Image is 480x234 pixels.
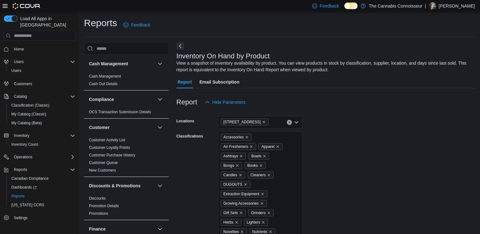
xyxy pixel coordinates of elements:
span: Herbs [223,219,234,225]
button: Finance [89,226,155,232]
a: [US_STATE] CCRS [9,201,47,209]
span: Classification (Classic) [9,102,75,109]
span: Air Fresheners [221,143,256,150]
button: Hide Parameters [202,96,248,108]
p: [PERSON_NAME] [439,2,475,10]
a: Reports [9,192,27,200]
span: Reports [9,192,75,200]
a: Customer Queue [89,161,118,165]
span: Bongs [223,162,234,169]
span: Grinders [251,210,266,216]
button: Clear input [287,120,292,125]
button: Catalog [11,93,29,100]
h3: Customer [89,124,110,131]
button: Inventory [1,131,78,140]
button: Remove Accessories from selection in this group [245,135,249,139]
span: OCS Transaction Submission Details [89,109,151,114]
span: Users [11,58,75,66]
span: Accessories [221,134,252,141]
span: Catalog [14,94,27,99]
a: Promotions [89,211,108,216]
button: Remove 99 King St. from selection in this group [262,120,266,124]
span: Herbs [221,219,241,226]
button: Remove Extraction Equipment from selection in this group [261,192,264,196]
span: Load All Apps in [GEOGRAPHIC_DATA] [18,15,75,28]
a: OCS Transaction Submission Details [89,110,151,114]
a: Discounts [89,196,106,201]
button: My Catalog (Classic) [6,110,78,119]
label: Classifications [176,134,203,139]
span: Reports [11,194,25,199]
span: Customers [14,81,32,86]
span: My Catalog (Beta) [9,119,75,127]
span: Bowls [248,153,269,160]
button: Remove Candles from selection in this group [239,173,242,177]
h3: Finance [89,226,106,232]
span: Cleaners [248,172,274,178]
button: Cash Management [156,60,164,67]
span: Email Subscription [199,76,240,88]
span: Dashboards [11,185,37,190]
button: Customer [156,124,164,131]
span: DUGOUTS [221,181,250,188]
span: Apparel [261,143,274,150]
span: Operations [14,155,33,160]
span: Customers [11,79,75,87]
span: Washington CCRS [9,201,75,209]
div: Discounts & Promotions [84,195,169,220]
span: Lighters [247,219,260,225]
button: My Catalog (Beta) [6,119,78,127]
button: Settings [1,213,78,222]
button: Inventory Count [6,140,78,149]
a: Dashboards [9,184,39,191]
button: Discounts & Promotions [89,183,155,189]
a: Inventory Count [9,141,41,148]
span: Home [11,45,75,53]
span: My Catalog (Beta) [11,120,42,126]
span: Inventory [14,133,29,138]
span: My Catalog (Classic) [11,112,46,117]
span: Customer Purchase History [89,153,135,158]
span: Lighters [244,219,268,226]
button: Operations [11,153,35,161]
span: 99 King St. [221,119,269,126]
h3: Inventory On Hand by Product [176,52,270,60]
img: Cova [13,3,41,9]
span: Canadian Compliance [11,176,49,181]
a: Feedback [121,19,153,31]
span: Candles [221,172,245,178]
label: Locations [176,119,194,124]
span: Cleaners [251,172,266,178]
button: Customers [1,79,78,88]
span: Home [14,47,24,52]
a: Users [9,67,24,74]
button: Classification (Classic) [6,101,78,110]
h3: Cash Management [89,61,128,67]
button: Remove Gift Sets from selection in this group [239,211,243,215]
a: Customer Activity List [89,138,125,142]
button: Catalog [1,92,78,101]
button: Cash Management [89,61,155,67]
span: Dashboards [9,184,75,191]
button: Remove Apparel from selection in this group [276,145,280,149]
span: Inventory [11,132,75,139]
span: New Customers [89,168,116,173]
button: Reports [11,166,30,173]
button: Remove Ashtrays from selection in this group [239,154,243,158]
button: Users [11,58,26,66]
button: [US_STATE] CCRS [6,201,78,209]
span: Inventory Count [11,142,38,147]
span: Customer Activity List [89,137,125,143]
span: Candles [223,172,237,178]
span: Extraction Equipment [221,190,267,197]
a: Customer Purchase History [89,153,135,157]
span: Classification (Classic) [11,103,50,108]
button: Remove Growing Accessories from selection in this group [260,202,264,205]
span: Users [9,67,75,74]
span: Gift Sets [221,209,246,216]
a: Dashboards [6,183,78,192]
span: Bongs [221,162,242,169]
